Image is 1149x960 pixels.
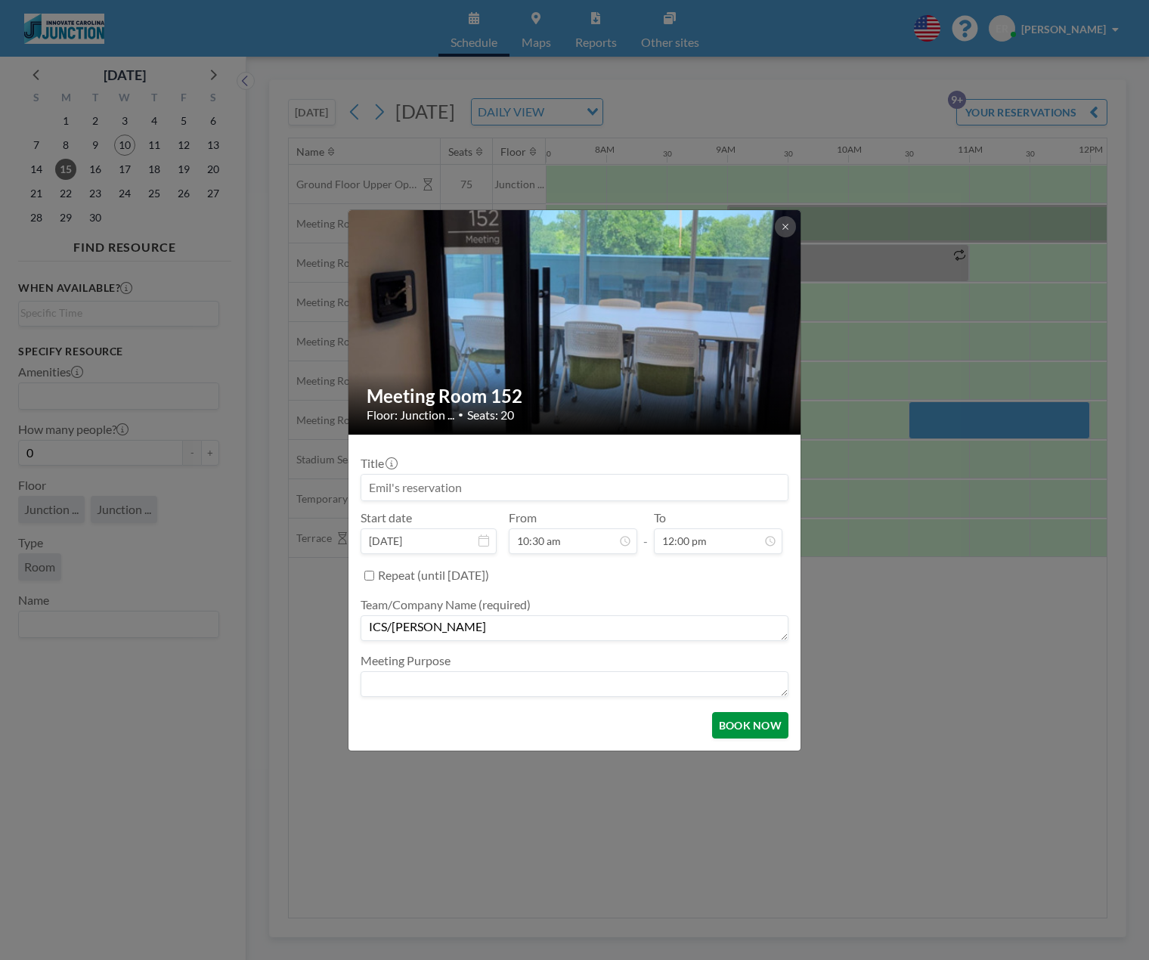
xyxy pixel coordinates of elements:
[367,407,454,423] span: Floor: Junction ...
[361,653,451,668] label: Meeting Purpose
[361,510,412,525] label: Start date
[712,712,788,739] button: BOOK NOW
[348,209,802,436] img: 537.jpg
[643,516,648,549] span: -
[361,475,788,500] input: Emil's reservation
[361,597,531,612] label: Team/Company Name (required)
[509,510,537,525] label: From
[378,568,489,583] label: Repeat (until [DATE])
[654,510,666,525] label: To
[361,456,396,471] label: Title
[458,409,463,420] span: •
[367,385,784,407] h2: Meeting Room 152
[467,407,514,423] span: Seats: 20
